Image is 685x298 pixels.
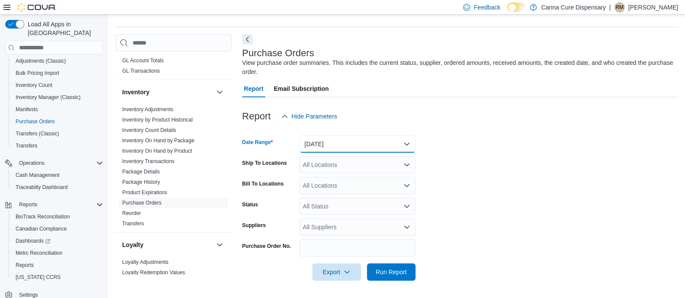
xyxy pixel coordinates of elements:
p: [PERSON_NAME] [628,2,678,13]
a: Purchase Orders [12,116,58,127]
span: Reports [12,260,103,270]
span: Loyalty Adjustments [122,259,169,266]
span: Inventory On Hand by Product [122,147,192,154]
span: Inventory by Product Historical [122,116,193,123]
span: Transfers [12,141,103,151]
span: Operations [19,160,45,167]
span: Reports [16,262,34,269]
a: Inventory Adjustments [122,106,173,112]
button: Canadian Compliance [9,223,107,235]
a: Dashboards [12,236,54,246]
span: [US_STATE] CCRS [16,274,61,281]
label: Bill To Locations [242,180,284,187]
button: Inventory [214,87,225,97]
span: Export [318,263,356,281]
span: Purchase Orders [12,116,103,127]
label: Purchase Order No. [242,243,291,250]
span: Inventory Manager (Classic) [16,94,81,101]
div: Rogelio Mitchell [614,2,625,13]
span: Bulk Pricing Import [12,68,103,78]
a: Manifests [12,104,41,115]
span: Loyalty Redemption Values [122,269,185,276]
h3: Loyalty [122,240,143,249]
a: Reports [12,260,37,270]
label: Ship To Locations [242,160,287,167]
a: Loyalty Adjustments [122,259,169,265]
span: Package Details [122,168,160,175]
a: Canadian Compliance [12,224,70,234]
span: Inventory Manager (Classic) [12,92,103,103]
a: Transfers [122,221,144,227]
p: | [609,2,611,13]
button: Inventory [122,88,213,96]
span: Canadian Compliance [16,225,67,232]
span: Canadian Compliance [12,224,103,234]
p: Canna Cure Dispensary [541,2,606,13]
a: Inventory Count [12,80,56,90]
span: Inventory On Hand by Package [122,137,195,144]
button: Reports [16,199,41,210]
label: Status [242,201,258,208]
span: Package History [122,179,160,186]
span: Inventory Adjustments [122,106,173,113]
a: Inventory Count Details [122,127,176,133]
button: Next [242,34,253,45]
span: Manifests [12,104,103,115]
a: Loyalty Redemption Values [122,269,185,276]
span: Manifests [16,106,38,113]
a: Adjustments (Classic) [12,56,69,66]
span: Reorder [122,210,141,217]
span: Inventory Count Details [122,127,176,134]
a: Dashboards [9,235,107,247]
button: Purchase Orders [9,115,107,128]
span: Dashboards [12,236,103,246]
span: Dashboards [16,237,50,244]
span: Run Report [376,268,407,276]
label: Date Range [242,139,273,146]
span: BioTrack Reconciliation [12,211,103,222]
span: Reports [19,201,37,208]
span: Traceabilty Dashboard [12,182,103,192]
img: Cova [17,3,56,12]
a: Traceabilty Dashboard [12,182,71,192]
button: [US_STATE] CCRS [9,271,107,283]
a: Transfers (Classic) [12,128,62,139]
a: [US_STATE] CCRS [12,272,64,282]
button: Open list of options [403,182,410,189]
span: BioTrack Reconciliation [16,213,70,220]
button: Operations [2,157,107,169]
span: Transfers [122,220,144,227]
div: Loyalty [115,257,232,281]
button: Metrc Reconciliation [9,247,107,259]
button: Bulk Pricing Import [9,67,107,79]
a: Inventory Transactions [122,158,175,164]
button: Cash Management [9,169,107,181]
button: Run Report [367,263,416,281]
div: Inventory [115,104,232,232]
button: Transfers [9,140,107,152]
button: Open list of options [403,161,410,168]
button: Reports [9,259,107,271]
input: Dark Mode [507,3,526,12]
span: Cash Management [12,170,103,180]
span: Email Subscription [274,80,329,97]
a: Transfers [12,141,41,151]
button: Export [312,263,361,281]
span: Cash Management [16,172,59,179]
a: Package History [122,179,160,185]
span: Metrc Reconciliation [16,250,62,256]
button: [DATE] [299,135,416,153]
a: Inventory Manager (Classic) [12,92,84,103]
span: Purchase Orders [122,199,162,206]
a: BioTrack Reconciliation [12,211,73,222]
span: Operations [16,158,103,168]
span: GL Account Totals [122,57,164,64]
span: Hide Parameters [292,112,337,121]
h3: Inventory [122,88,149,96]
span: Transfers [16,142,37,149]
span: Inventory Count [16,82,52,89]
span: Adjustments (Classic) [16,58,66,64]
button: Transfers (Classic) [9,128,107,140]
